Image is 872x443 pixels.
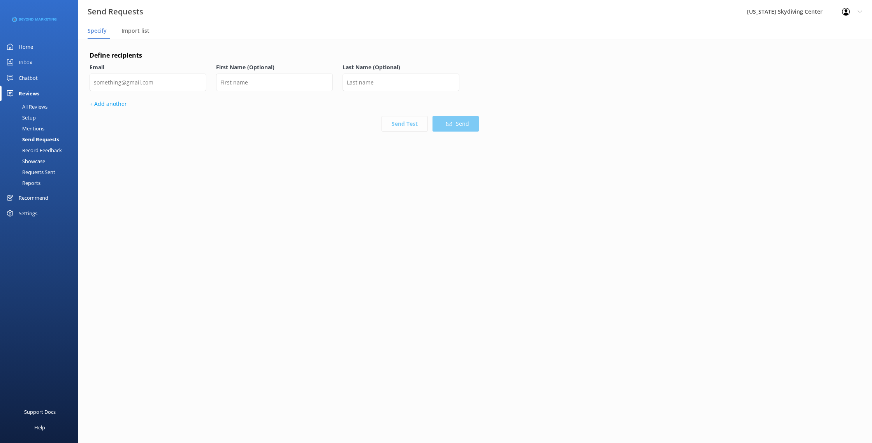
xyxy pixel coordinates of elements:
div: Settings [19,206,37,221]
span: Import list [121,27,149,35]
div: All Reviews [5,101,47,112]
p: + Add another [90,100,479,108]
input: Last name [343,74,459,91]
label: Email [90,63,206,72]
label: First Name (Optional) [216,63,333,72]
div: Home [19,39,33,54]
div: Record Feedback [5,145,62,156]
div: Reviews [19,86,39,101]
a: Reports [5,178,78,188]
div: Inbox [19,54,32,70]
a: Record Feedback [5,145,78,156]
div: Send Requests [5,134,59,145]
div: Setup [5,112,36,123]
a: All Reviews [5,101,78,112]
div: Support Docs [24,404,56,420]
a: Send Requests [5,134,78,145]
input: something@gmail.com [90,74,206,91]
div: Chatbot [19,70,38,86]
a: Mentions [5,123,78,134]
span: Specify [88,27,107,35]
div: Help [34,420,45,435]
input: First name [216,74,333,91]
img: 3-1676954853.png [12,13,56,26]
label: Last Name (Optional) [343,63,459,72]
h3: Send Requests [88,5,143,18]
div: Reports [5,178,40,188]
div: Mentions [5,123,44,134]
h4: Define recipients [90,51,479,61]
a: Showcase [5,156,78,167]
div: Requests Sent [5,167,55,178]
div: Recommend [19,190,48,206]
a: Requests Sent [5,167,78,178]
div: Showcase [5,156,45,167]
a: Setup [5,112,78,123]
